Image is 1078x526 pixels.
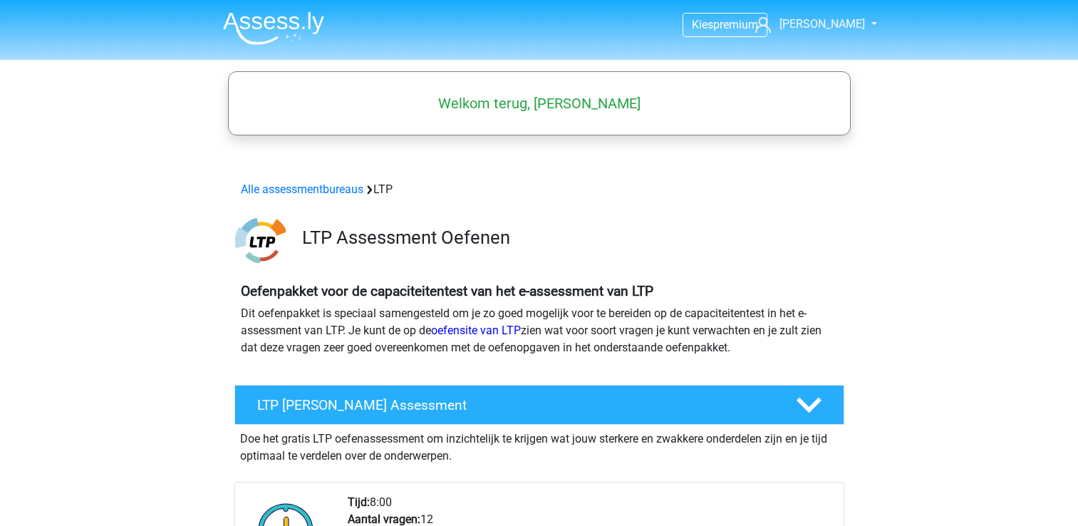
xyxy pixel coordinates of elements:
[683,15,767,34] a: Kiespremium
[235,181,844,198] div: LTP
[241,305,838,356] p: Dit oefenpakket is speciaal samengesteld om je zo goed mogelijk voor te bereiden op de capaciteit...
[241,182,363,196] a: Alle assessmentbureaus
[779,17,865,31] span: [PERSON_NAME]
[348,512,420,526] b: Aantal vragen:
[302,227,833,249] h3: LTP Assessment Oefenen
[692,18,713,31] span: Kies
[235,215,286,266] img: ltp.png
[713,18,758,31] span: premium
[223,11,324,45] img: Assessly
[229,385,850,425] a: LTP [PERSON_NAME] Assessment
[235,95,844,112] h5: Welkom terug, [PERSON_NAME]
[257,397,773,413] h4: LTP [PERSON_NAME] Assessment
[241,283,653,299] b: Oefenpakket voor de capaciteitentest van het e-assessment van LTP
[348,495,370,509] b: Tijd:
[234,425,844,465] div: Doe het gratis LTP oefenassessment om inzichtelijk te krijgen wat jouw sterkere en zwakkere onder...
[431,324,521,337] a: oefensite van LTP
[750,16,866,33] a: [PERSON_NAME]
